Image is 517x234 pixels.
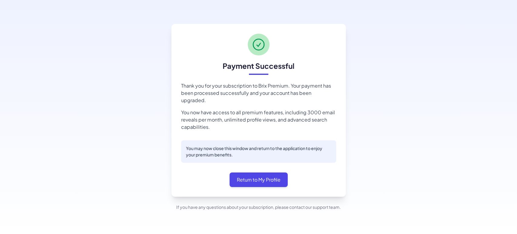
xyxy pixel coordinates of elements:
p: You now have access to all premium features, including 3000 email reveals per month, unlimited pr... [181,109,336,131]
p: You may now close this window and return to the application to enjoy your premium benefits. [186,145,331,158]
button: Return to My Profile [230,172,288,187]
p: If you have any questions about your subscription, please contact our support team. [176,204,341,210]
h1: Payment Successful [223,60,294,71]
p: Thank you for your subscription to Brix Premium. Your payment has been processed successfully and... [181,82,336,104]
